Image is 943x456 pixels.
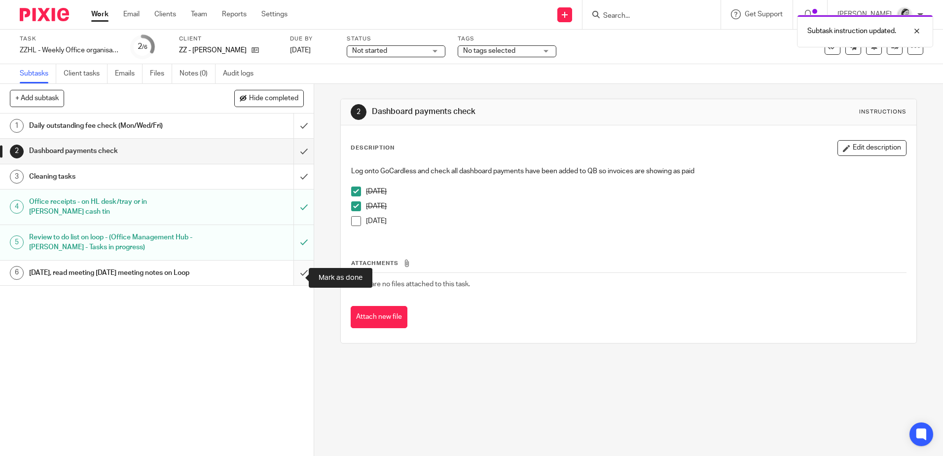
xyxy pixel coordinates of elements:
[859,108,907,116] div: Instructions
[115,64,143,83] a: Emails
[347,35,445,43] label: Status
[10,145,24,158] div: 2
[351,166,906,176] p: Log onto GoCardless and check all dashboard payments have been added to QB so invoices are showin...
[351,281,470,288] span: There are no files attached to this task.
[351,144,395,152] p: Description
[372,107,650,117] h1: Dashboard payments check
[29,266,199,280] h1: [DATE], read meeting [DATE] meeting notes on Loop
[290,47,311,54] span: [DATE]
[261,9,288,19] a: Settings
[352,47,387,54] span: Not started
[366,216,906,226] p: [DATE]
[10,119,24,133] div: 1
[29,144,199,158] h1: Dashboard payments check
[366,201,906,211] p: [DATE]
[10,235,24,249] div: 5
[191,9,207,19] a: Team
[366,187,906,196] p: [DATE]
[29,118,199,133] h1: Daily outstanding fee check (Mon/Wed/Fri)
[29,230,199,255] h1: Review to do list on loop - (Office Management Hub - [PERSON_NAME] - Tasks in progress)
[20,45,118,55] div: ZZHL - Weekly Office organisation tasks
[20,8,69,21] img: Pixie
[179,45,247,55] p: ZZ - [PERSON_NAME]
[142,44,147,50] small: /6
[138,41,147,52] div: 2
[150,64,172,83] a: Files
[20,35,118,43] label: Task
[351,306,407,328] button: Attach new file
[351,261,399,266] span: Attachments
[234,90,304,107] button: Hide completed
[91,9,109,19] a: Work
[10,170,24,184] div: 3
[10,266,24,280] div: 6
[10,90,64,107] button: + Add subtask
[20,64,56,83] a: Subtasks
[154,9,176,19] a: Clients
[837,140,907,156] button: Edit description
[29,194,199,220] h1: Office receipts - on HL desk/tray or in [PERSON_NAME] cash tin
[64,64,108,83] a: Client tasks
[351,104,366,120] div: 2
[29,169,199,184] h1: Cleaning tasks
[123,9,140,19] a: Email
[223,64,261,83] a: Audit logs
[290,35,334,43] label: Due by
[180,64,216,83] a: Notes (0)
[458,35,556,43] label: Tags
[222,9,247,19] a: Reports
[179,35,278,43] label: Client
[249,95,298,103] span: Hide completed
[463,47,515,54] span: No tags selected
[897,7,912,23] img: Helen_2025.jpg
[807,26,896,36] p: Subtask instruction updated.
[10,200,24,214] div: 4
